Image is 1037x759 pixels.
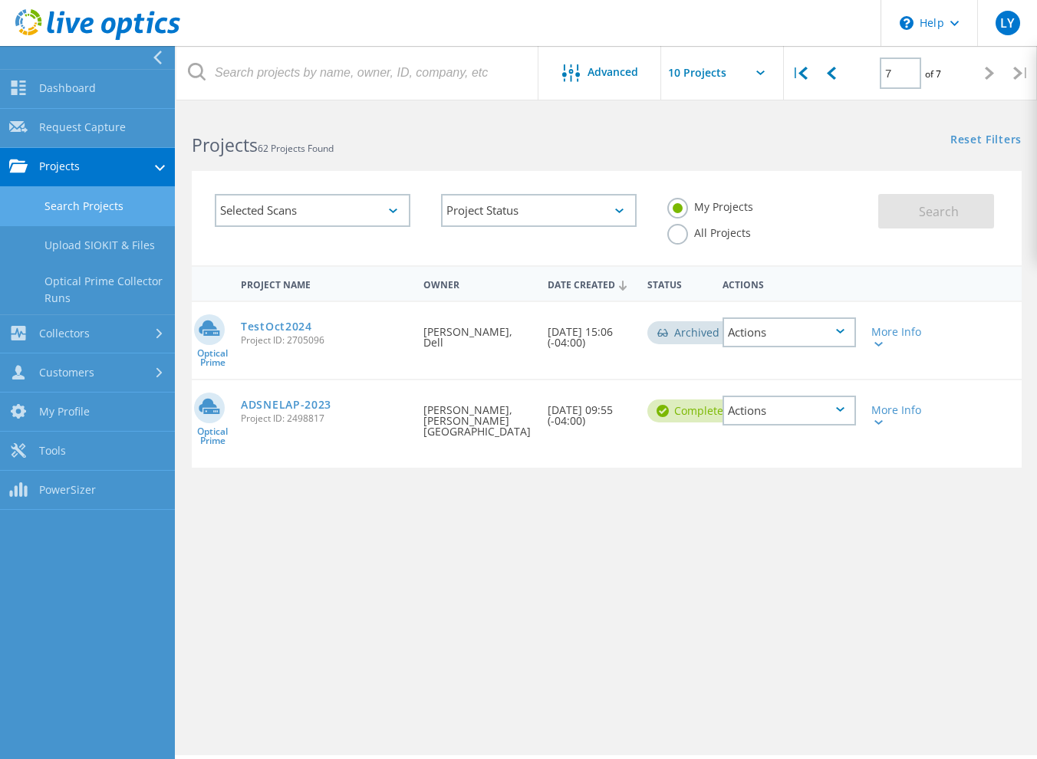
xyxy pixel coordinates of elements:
[1000,17,1014,29] span: LY
[950,134,1022,147] a: Reset Filters
[878,194,994,228] button: Search
[647,399,739,422] div: Complete
[241,321,312,332] a: TestOct2024
[215,194,410,227] div: Selected Scans
[723,317,857,347] div: Actions
[241,399,331,410] a: ADSNELAP-2023
[588,67,638,77] span: Advanced
[233,269,416,297] div: Project Name
[715,269,864,297] div: Actions
[441,194,637,227] div: Project Status
[192,349,233,367] span: Optical Prime
[241,336,408,345] span: Project ID: 2705096
[925,67,941,80] span: of 7
[640,269,714,297] div: Status
[241,414,408,423] span: Project ID: 2498817
[176,46,539,100] input: Search projects by name, owner, ID, company, etc
[723,396,857,426] div: Actions
[416,302,540,363] div: [PERSON_NAME], Dell
[540,269,640,298] div: Date Created
[871,327,923,348] div: More Info
[900,16,914,30] svg: \n
[540,302,640,363] div: [DATE] 15:06 (-04:00)
[258,142,334,155] span: 62 Projects Found
[667,224,751,238] label: All Projects
[416,380,540,452] div: [PERSON_NAME], [PERSON_NAME][GEOGRAPHIC_DATA]
[192,133,258,157] b: Projects
[919,203,959,220] span: Search
[540,380,640,442] div: [DATE] 09:55 (-04:00)
[1006,46,1037,100] div: |
[784,46,815,100] div: |
[667,198,753,212] label: My Projects
[15,32,180,43] a: Live Optics Dashboard
[416,269,540,297] div: Owner
[647,321,735,344] div: Archived
[192,427,233,445] span: Optical Prime
[871,405,923,426] div: More Info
